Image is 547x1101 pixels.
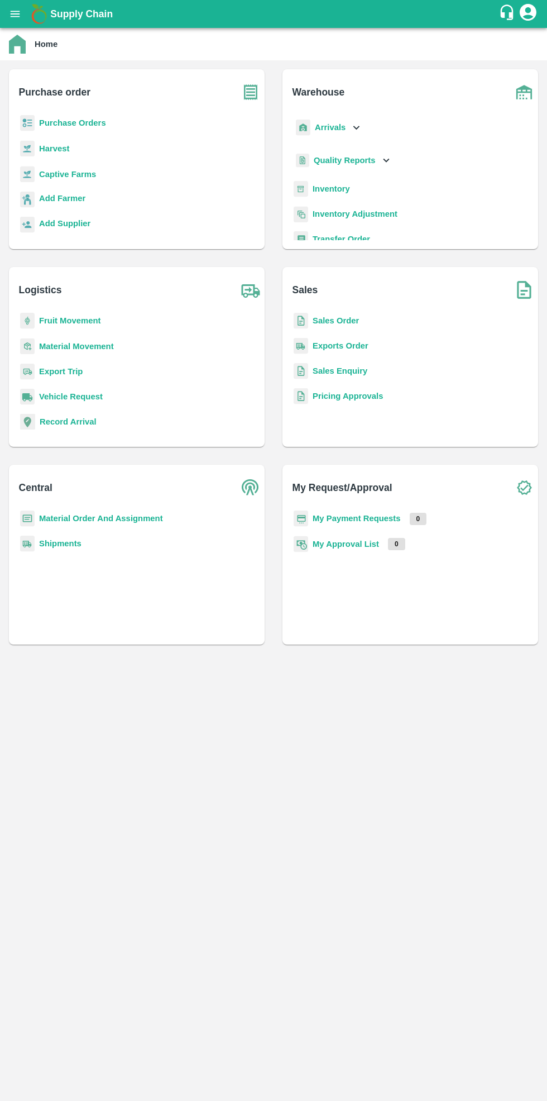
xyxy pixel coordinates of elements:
img: check [510,474,538,502]
img: whInventory [294,181,308,197]
img: truck [237,276,265,304]
a: Add Supplier [39,217,90,232]
img: supplier [20,217,35,233]
img: sales [294,363,308,379]
a: Transfer Order [313,235,370,244]
img: harvest [20,166,35,183]
img: farmer [20,192,35,208]
a: Harvest [39,144,69,153]
a: Sales Order [313,316,359,325]
img: whTransfer [294,231,308,247]
img: sales [294,313,308,329]
a: Pricing Approvals [313,392,383,401]
a: My Approval List [313,540,379,549]
a: Shipments [39,539,81,548]
img: material [20,338,35,355]
b: Central [19,480,52,495]
img: sales [294,388,308,404]
img: whArrival [296,120,310,136]
img: payment [294,511,308,527]
p: 0 [388,538,405,550]
a: Export Trip [39,367,83,376]
a: Material Order And Assignment [39,514,163,523]
a: Add Farmer [39,192,85,207]
b: My Request/Approval [292,480,392,495]
b: Supply Chain [50,8,113,20]
img: qualityReport [296,154,309,168]
div: account of current user [518,2,538,26]
a: Exports Order [313,341,368,350]
img: shipments [294,338,308,354]
div: customer-support [498,4,518,24]
a: Supply Chain [50,6,498,22]
img: inventory [294,206,308,222]
img: central [237,474,265,502]
a: Fruit Movement [39,316,101,325]
a: My Payment Requests [313,514,401,523]
button: open drawer [2,1,28,27]
div: Arrivals [294,115,363,140]
b: Logistics [19,282,62,298]
b: Add Farmer [39,194,85,203]
a: Inventory [313,184,350,193]
img: shipments [20,536,35,552]
b: Sales [292,282,318,298]
a: Material Movement [39,342,114,351]
p: 0 [410,513,427,525]
img: vehicle [20,389,35,405]
a: Vehicle Request [39,392,103,401]
b: Home [35,40,57,49]
b: Add Supplier [39,219,90,228]
img: approval [294,536,308,552]
a: Inventory Adjustment [313,209,397,218]
img: purchase [237,78,265,106]
b: Arrivals [315,123,346,132]
img: recordArrival [20,414,35,430]
img: harvest [20,140,35,157]
a: Purchase Orders [39,118,106,127]
b: Warehouse [292,84,345,100]
div: Quality Reports [294,149,392,172]
b: Purchase order [19,84,90,100]
img: soSales [510,276,538,304]
img: reciept [20,115,35,131]
a: Record Arrival [40,417,97,426]
img: warehouse [510,78,538,106]
b: Quality Reports [314,156,376,165]
img: home [9,35,26,54]
a: Captive Farms [39,170,96,179]
a: Sales Enquiry [313,366,367,375]
img: fruit [20,313,35,329]
img: logo [28,3,50,25]
img: delivery [20,364,35,380]
img: centralMaterial [20,511,35,527]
